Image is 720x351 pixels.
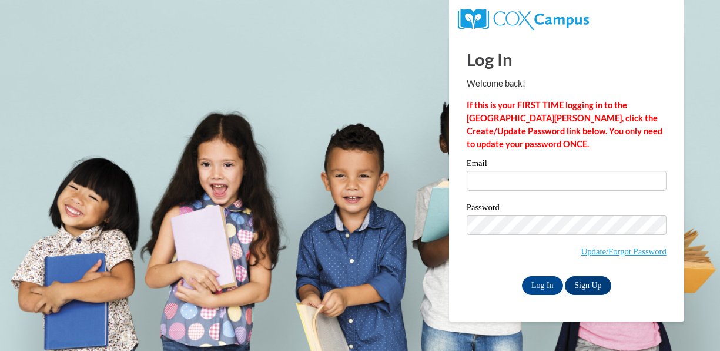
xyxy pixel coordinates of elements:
label: Password [467,203,667,215]
label: Email [467,159,667,171]
input: Log In [522,276,563,295]
a: COX Campus [458,14,589,24]
h1: Log In [467,47,667,71]
p: Welcome back! [467,77,667,90]
strong: If this is your FIRST TIME logging in to the [GEOGRAPHIC_DATA][PERSON_NAME], click the Create/Upd... [467,100,662,149]
img: COX Campus [458,9,589,30]
a: Sign Up [565,276,611,295]
a: Update/Forgot Password [581,247,667,256]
